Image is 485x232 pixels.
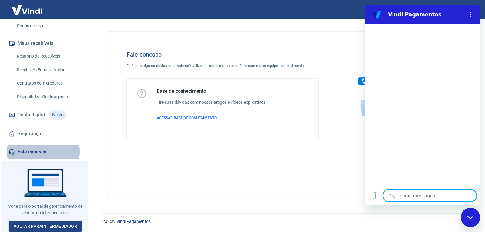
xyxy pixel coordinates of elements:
a: Segurança [7,127,83,140]
a: Conta digitalNovo [7,108,83,122]
a: Fale conosco [7,145,83,159]
span: Novo [50,110,66,120]
p: Está com alguma dúvida ou problema? Utilize os canais abaixo para falar com nossa equipe de atend... [126,63,319,69]
img: Fale conosco [346,41,438,122]
span: ACESSAR BASE DE CONHECIMENTO [157,116,217,120]
a: Relatório de Recebíveis [15,50,83,62]
iframe: Janela de mensagens [365,5,480,205]
a: Voltar paraIntermediador [9,221,82,232]
a: Disponibilização de agenda [15,91,83,103]
a: Recebíveis Futuros Online [15,64,83,76]
a: ACESSAR BASE DE CONHECIMENTO [157,115,267,121]
h4: Fale conosco [126,51,319,58]
img: Vindi [7,0,47,19]
h5: Base de conhecimento [157,88,267,94]
iframe: Botão para abrir a janela de mensagens, conversa em andamento [461,208,480,227]
a: Vindi Pagamentos [116,219,151,224]
a: Dados de login [15,20,83,32]
h6: Tire suas dúvidas com nossos artigos e vídeos explicativos. [157,99,267,106]
p: 2025 © [102,218,470,225]
button: Sair [456,4,478,15]
span: Conta digital [18,111,45,119]
a: Contratos com credores [15,77,83,89]
button: Meus recebíveis [7,37,83,50]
